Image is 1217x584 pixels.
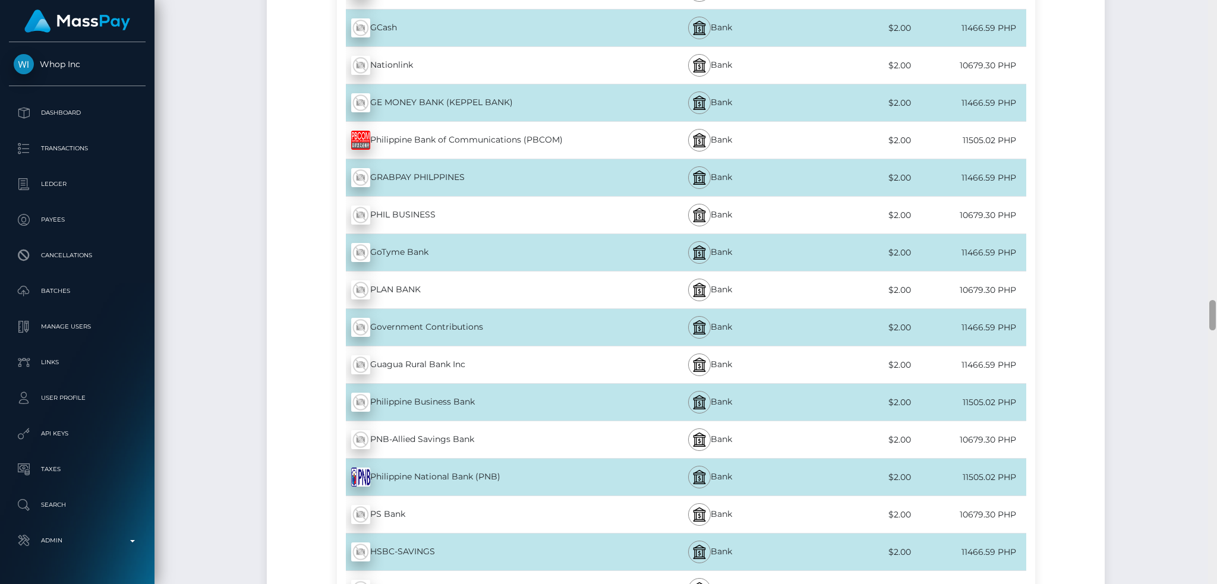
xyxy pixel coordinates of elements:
[9,98,146,128] a: Dashboard
[14,175,141,193] p: Ledger
[337,460,624,494] div: Philippine National Bank (PNB)
[796,15,911,42] div: $2.00
[14,211,141,229] p: Payees
[337,236,624,269] div: GoTyme Bank
[911,389,1026,416] div: 11505.02 PHP
[14,532,141,550] p: Admin
[351,355,370,374] img: wMhJQYtZFAryAAAAABJRU5ErkJggg==
[911,90,1026,116] div: 11466.59 PHP
[624,197,796,233] div: Bank
[351,468,370,487] img: CUrQAAAABJRU5ErkJggg==
[337,11,624,45] div: GCash
[796,202,911,229] div: $2.00
[337,386,624,419] div: Philippine Business Bank
[351,430,370,449] img: wMhJQYtZFAryAAAAABJRU5ErkJggg==
[911,52,1026,79] div: 10679.30 PHP
[624,534,796,570] div: Bank
[692,283,707,297] img: bank.svg
[692,358,707,372] img: bank.svg
[14,353,141,371] p: Links
[14,54,34,74] img: Whop Inc
[692,96,707,110] img: bank.svg
[337,124,624,157] div: Philippine Bank of Communications (PBCOM)
[14,318,141,336] p: Manage Users
[9,59,146,70] span: Whop Inc
[351,505,370,524] img: wMhJQYtZFAryAAAAABJRU5ErkJggg==
[351,280,370,299] img: wMhJQYtZFAryAAAAABJRU5ErkJggg==
[624,459,796,495] div: Bank
[624,384,796,421] div: Bank
[14,140,141,157] p: Transactions
[911,277,1026,304] div: 10679.30 PHP
[796,427,911,453] div: $2.00
[624,122,796,159] div: Bank
[14,389,141,407] p: User Profile
[9,241,146,270] a: Cancellations
[337,161,624,194] div: GRABPAY PHILPPINES
[624,234,796,271] div: Bank
[624,346,796,383] div: Bank
[911,15,1026,42] div: 11466.59 PHP
[692,245,707,260] img: bank.svg
[337,423,624,456] div: PNB-Allied Savings Bank
[9,490,146,520] a: Search
[796,90,911,116] div: $2.00
[351,243,370,262] img: wMhJQYtZFAryAAAAABJRU5ErkJggg==
[692,433,707,447] img: bank.svg
[9,526,146,555] a: Admin
[692,208,707,222] img: bank.svg
[14,496,141,514] p: Search
[796,127,911,154] div: $2.00
[624,84,796,121] div: Bank
[692,545,707,559] img: bank.svg
[351,93,370,112] img: wMhJQYtZFAryAAAAABJRU5ErkJggg==
[624,272,796,308] div: Bank
[624,309,796,346] div: Bank
[337,535,624,569] div: HSBC-SAVINGS
[14,282,141,300] p: Batches
[796,464,911,491] div: $2.00
[9,276,146,306] a: Batches
[9,454,146,484] a: Taxes
[9,134,146,163] a: Transactions
[911,165,1026,191] div: 11466.59 PHP
[911,501,1026,528] div: 10679.30 PHP
[796,314,911,341] div: $2.00
[796,277,911,304] div: $2.00
[796,239,911,266] div: $2.00
[351,542,370,561] img: wMhJQYtZFAryAAAAABJRU5ErkJggg==
[911,427,1026,453] div: 10679.30 PHP
[796,352,911,378] div: $2.00
[337,348,624,381] div: Guagua Rural Bank Inc
[351,318,370,337] img: wMhJQYtZFAryAAAAABJRU5ErkJggg==
[911,314,1026,341] div: 11466.59 PHP
[14,460,141,478] p: Taxes
[692,395,707,409] img: bank.svg
[337,311,624,344] div: Government Contributions
[14,104,141,122] p: Dashboard
[692,470,707,484] img: bank.svg
[692,58,707,72] img: bank.svg
[796,389,911,416] div: $2.00
[9,205,146,235] a: Payees
[351,131,370,150] img: R80eNjHQYQz8P6Dv1jqW0Ar6AAAAAElFTkSuQmCC
[692,320,707,334] img: bank.svg
[351,168,370,187] img: wMhJQYtZFAryAAAAABJRU5ErkJggg==
[624,421,796,458] div: Bank
[911,202,1026,229] div: 10679.30 PHP
[796,501,911,528] div: $2.00
[624,159,796,196] div: Bank
[351,56,370,75] img: wMhJQYtZFAryAAAAABJRU5ErkJggg==
[351,18,370,37] img: wMhJQYtZFAryAAAAABJRU5ErkJggg==
[9,348,146,377] a: Links
[9,312,146,342] a: Manage Users
[24,10,130,33] img: MassPay Logo
[911,352,1026,378] div: 11466.59 PHP
[9,419,146,449] a: API Keys
[796,52,911,79] div: $2.00
[692,133,707,147] img: bank.svg
[337,198,624,232] div: PHIL BUSINESS
[796,539,911,566] div: $2.00
[911,239,1026,266] div: 11466.59 PHP
[337,86,624,119] div: GE MONEY BANK (KEPPEL BANK)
